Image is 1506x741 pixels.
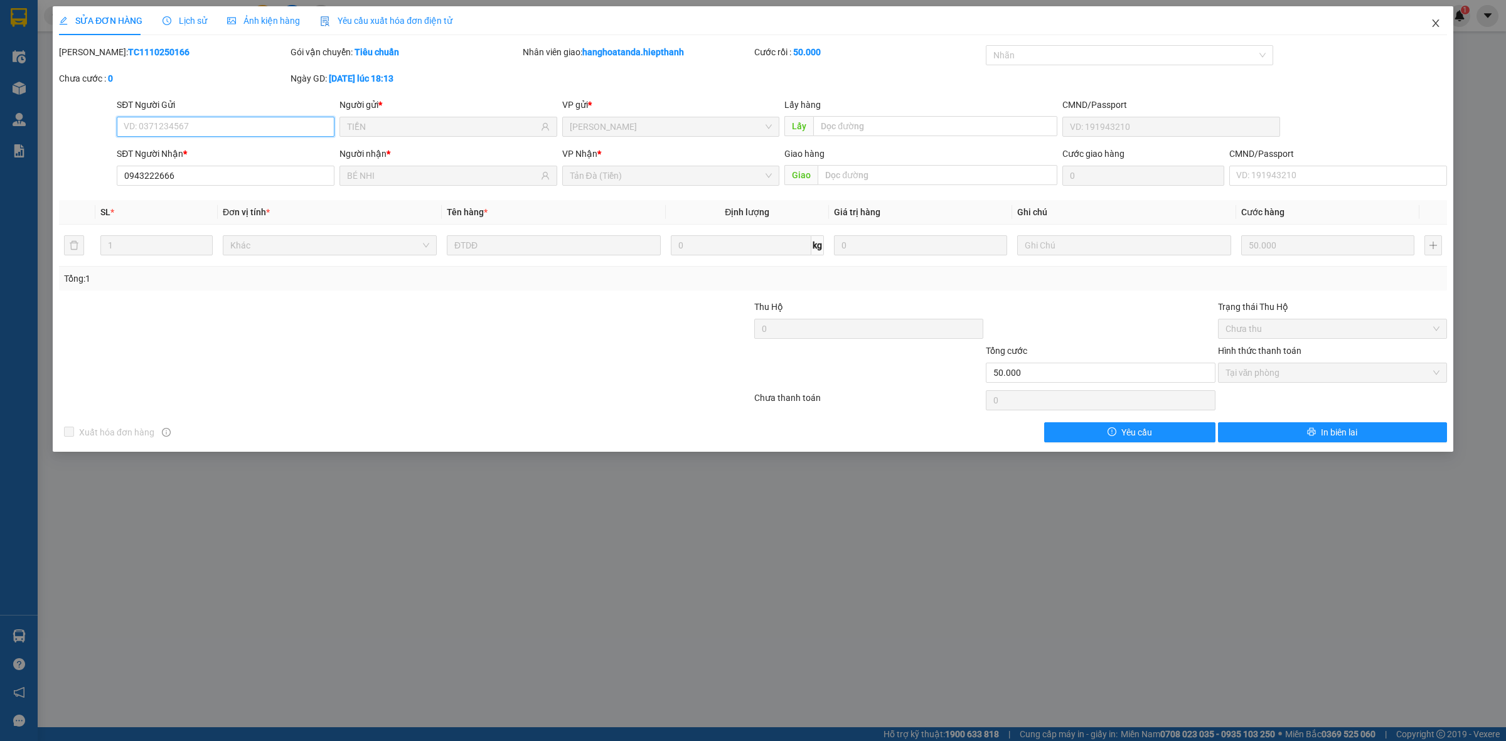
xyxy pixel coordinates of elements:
input: Ghi Chú [1017,235,1231,255]
span: Ảnh kiện hàng [227,16,300,26]
span: Định lượng [725,207,769,217]
input: Tên người nhận [347,169,538,183]
div: Chưa cước : [59,72,288,85]
button: delete [64,235,84,255]
span: info-circle [162,428,171,437]
div: Người nhận [339,147,557,161]
span: printer [1307,427,1316,437]
div: [PERSON_NAME]: [59,45,288,59]
span: user [541,122,550,131]
span: SL [100,207,110,217]
div: SĐT Người Gửi [117,98,334,112]
span: Giao [784,165,818,185]
input: VD: Bàn, Ghế [447,235,661,255]
div: Trạng thái Thu Hộ [1218,300,1447,314]
span: Thu Hộ [754,302,783,312]
div: Chưa thanh toán [753,391,985,413]
th: Ghi chú [1012,200,1236,225]
button: printerIn biên lai [1218,422,1447,442]
span: Yêu cầu xuất hóa đơn điện tử [320,16,452,26]
span: exclamation-circle [1108,427,1116,437]
span: Khác [230,236,429,255]
span: edit [59,16,68,25]
span: Lấy hàng [784,100,821,110]
b: Tiêu chuẩn [355,47,399,57]
div: Nhân viên giao: [523,45,752,59]
input: Dọc đường [813,116,1057,136]
span: Tên hàng [447,207,488,217]
span: picture [227,16,236,25]
span: Đơn vị tính [223,207,270,217]
input: Tên người gửi [347,120,538,134]
div: VP gửi [562,98,780,112]
button: Close [1418,6,1453,41]
input: 0 [834,235,1007,255]
div: CMND/Passport [1229,147,1447,161]
input: VD: 191943210 [1062,117,1280,137]
div: Cước rồi : [754,45,983,59]
span: Tổng cước [986,346,1027,356]
div: Tổng: 1 [64,272,581,285]
span: Lấy [784,116,813,136]
b: [DATE] lúc 18:13 [329,73,393,83]
label: Cước giao hàng [1062,149,1124,159]
button: exclamation-circleYêu cầu [1044,422,1215,442]
span: Tại văn phòng [1226,363,1439,382]
button: plus [1424,235,1442,255]
span: Yêu cầu [1121,425,1152,439]
span: clock-circle [163,16,171,25]
span: SỬA ĐƠN HÀNG [59,16,142,26]
div: Người gửi [339,98,557,112]
div: CMND/Passport [1062,98,1280,112]
div: Ngày GD: [291,72,520,85]
span: user [541,171,550,180]
b: 0 [108,73,113,83]
span: In biên lai [1321,425,1357,439]
div: Gói vận chuyển: [291,45,520,59]
span: kg [811,235,824,255]
span: Chưa thu [1226,319,1439,338]
img: icon [320,16,330,26]
div: SĐT Người Nhận [117,147,334,161]
span: Xuất hóa đơn hàng [74,425,159,439]
span: close [1431,18,1441,28]
span: Cước hàng [1241,207,1284,217]
span: Tân Châu [570,117,772,136]
b: 50.000 [793,47,821,57]
span: VP Nhận [562,149,597,159]
label: Hình thức thanh toán [1218,346,1301,356]
span: Tản Đà (Tiền) [570,166,772,185]
span: Giao hàng [784,149,825,159]
input: 0 [1241,235,1414,255]
span: Lịch sử [163,16,207,26]
input: Dọc đường [818,165,1057,185]
span: Giá trị hàng [834,207,880,217]
b: TC1110250166 [128,47,190,57]
input: Cước giao hàng [1062,166,1224,186]
b: hanghoatanda.hiepthanh [582,47,684,57]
